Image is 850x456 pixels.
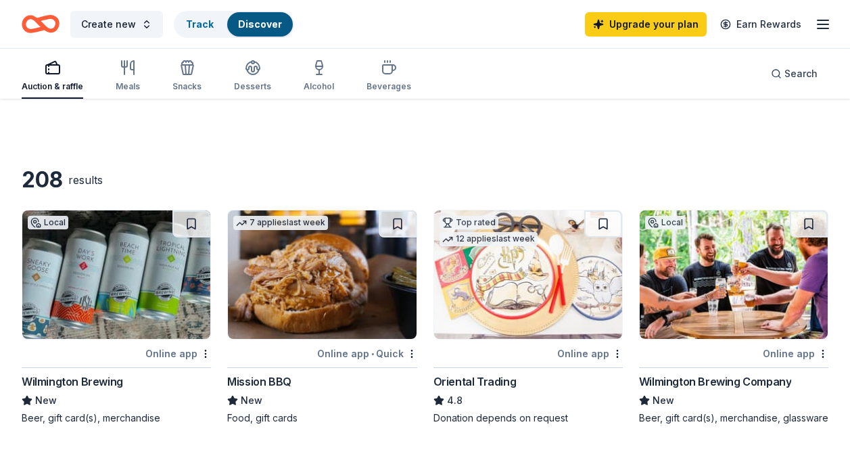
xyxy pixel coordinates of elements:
div: Beer, gift card(s), merchandise [22,411,211,425]
div: 12 applies last week [440,232,538,246]
img: Image for Oriental Trading [434,210,622,339]
div: Donation depends on request [433,411,623,425]
div: Mission BBQ [227,373,291,390]
div: Beer, gift card(s), merchandise, glassware [639,411,828,425]
button: Auction & raffle [22,54,83,99]
img: Image for Wilmington Brewing [22,210,210,339]
div: Food, gift cards [227,411,417,425]
span: Search [784,66,818,82]
div: Online app [145,345,211,362]
div: Wilmington Brewing [22,373,123,390]
span: New [35,392,57,409]
div: Desserts [234,81,271,92]
button: Desserts [234,54,271,99]
div: Top rated [440,216,498,229]
a: Image for Mission BBQ7 applieslast weekOnline app•QuickMission BBQNewFood, gift cards [227,210,417,425]
button: Meals [116,54,140,99]
a: Earn Rewards [712,12,809,37]
img: Image for Wilmington Brewing Company [640,210,828,339]
div: Alcohol [304,81,334,92]
button: Snacks [172,54,202,99]
div: Local [645,216,686,229]
a: Image for Wilmington Brewing CompanyLocalOnline appWilmington Brewing CompanyNewBeer, gift card(s... [639,210,828,425]
a: Image for Oriental TradingTop rated12 applieslast weekOnline appOriental Trading4.8Donation depen... [433,210,623,425]
div: Oriental Trading [433,373,517,390]
button: TrackDiscover [174,11,294,38]
img: Image for Mission BBQ [228,210,416,339]
span: New [241,392,262,409]
div: Wilmington Brewing Company [639,373,792,390]
a: Home [22,8,60,40]
div: 7 applies last week [233,216,328,230]
div: Auction & raffle [22,81,83,92]
button: Alcohol [304,54,334,99]
a: Image for Wilmington BrewingLocalOnline appWilmington BrewingNewBeer, gift card(s), merchandise [22,210,211,425]
button: Beverages [367,54,411,99]
span: 4.8 [447,392,463,409]
div: Meals [116,81,140,92]
a: Track [186,18,214,30]
div: Online app [763,345,828,362]
span: • [371,348,374,359]
span: Create new [81,16,136,32]
div: Beverages [367,81,411,92]
a: Upgrade your plan [585,12,707,37]
div: Local [28,216,68,229]
button: Create new [70,11,163,38]
div: Online app [557,345,623,362]
div: 208 [22,166,63,193]
div: Snacks [172,81,202,92]
button: Search [760,60,828,87]
a: Discover [238,18,282,30]
div: results [68,172,103,188]
div: Online app Quick [317,345,417,362]
span: New [653,392,674,409]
